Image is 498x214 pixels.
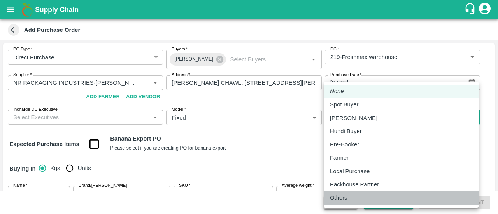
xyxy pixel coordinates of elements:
[330,100,358,109] p: Spot Buyer
[330,180,379,189] p: Packhouse Partner
[330,114,377,122] p: [PERSON_NAME]
[330,167,370,176] p: Local Purchase
[330,87,344,96] em: None
[330,153,349,162] p: Farmer
[330,127,362,136] p: Hundi Buyer
[330,140,359,149] p: Pre-Booker
[330,193,347,202] p: Others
